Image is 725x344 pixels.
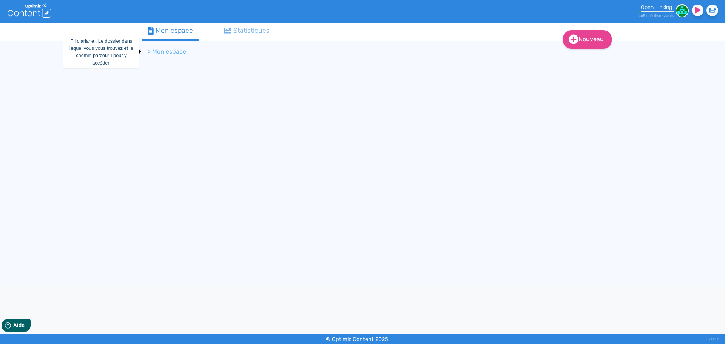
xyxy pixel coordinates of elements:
a: Nouveau [563,30,612,49]
small: © Optimiz Content 2025 [326,336,388,342]
div: Mon espace [148,26,193,36]
div: Fil d’ariane : Le dossier dans lequel vous vous trouvez et le chemin parcouru pour y accéder. [63,36,139,68]
li: > Mon espace [148,47,186,56]
div: Open Linking [639,4,674,11]
a: Mon espace [142,23,199,41]
img: 4d5369240200d52e8cff922b1c770944 [676,4,689,17]
span: s [657,13,659,18]
small: 465 crédit restant [639,13,674,18]
div: V1.13.6 [708,334,719,344]
span: s [672,13,674,18]
nav: breadcrumb [142,43,519,61]
a: Statistiques [218,23,276,39]
div: Statistiques [224,26,270,36]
